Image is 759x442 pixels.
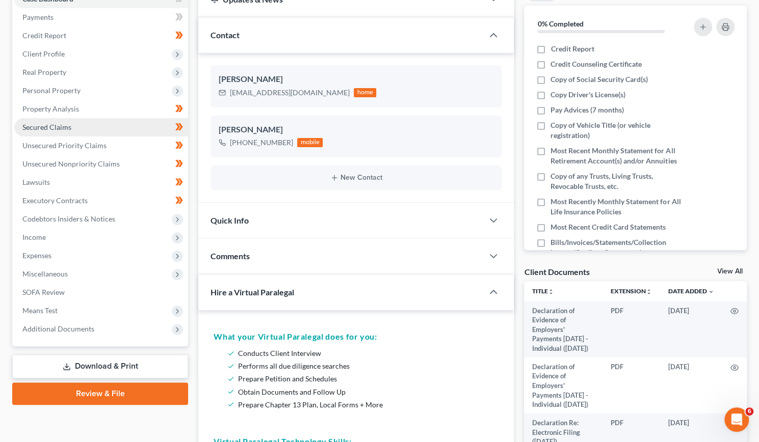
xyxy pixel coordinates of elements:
[211,287,294,297] span: Hire a Virtual Paralegal
[668,287,714,295] a: Date Added expand_more
[708,289,714,295] i: expand_more
[22,196,88,205] span: Executory Contracts
[660,357,722,413] td: [DATE]
[219,124,493,136] div: [PERSON_NAME]
[745,407,753,416] span: 6
[22,214,115,223] span: Codebtors Insiders & Notices
[22,49,65,58] span: Client Profile
[22,13,54,21] span: Payments
[524,301,603,357] td: Declaration of Evidence of Employers' Payments [DATE] - Individual ([DATE])
[22,104,79,113] span: Property Analysis
[297,138,323,147] div: mobile
[14,26,188,45] a: Credit Report
[548,289,554,295] i: unfold_more
[22,324,94,333] span: Additional Documents
[551,105,624,115] span: Pay Advices (7 months)
[660,301,722,357] td: [DATE]
[14,8,188,26] a: Payments
[238,360,494,372] li: Performs all due diligence searches
[22,178,50,186] span: Lawsuits
[14,191,188,210] a: Executory Contracts
[214,330,499,343] h5: What your Virtual Paralegal does for you:
[238,385,494,398] li: Obtain Documents and Follow Up
[717,268,743,275] a: View All
[22,233,46,241] span: Income
[238,347,494,360] li: Conducts Client Interview
[532,287,554,295] a: Titleunfold_more
[646,289,652,295] i: unfold_more
[12,354,188,378] a: Download & Print
[724,407,749,432] iframe: Intercom live chat
[22,68,66,76] span: Real Property
[551,44,594,54] span: Credit Report
[14,136,188,155] a: Unsecured Priority Claims
[211,215,249,225] span: Quick Info
[238,398,494,411] li: Prepare Chapter 13 Plan, Local Forms + More
[14,118,188,136] a: Secured Claims
[14,100,188,118] a: Property Analysis
[238,372,494,385] li: Prepare Petition and Schedules
[14,155,188,173] a: Unsecured Nonpriority Claims
[211,30,240,40] span: Contact
[211,251,250,261] span: Comments
[12,382,188,405] a: Review & File
[219,73,493,86] div: [PERSON_NAME]
[230,88,350,98] div: [EMAIL_ADDRESS][DOMAIN_NAME]
[537,19,583,28] strong: 0% Completed
[354,88,376,97] div: home
[22,269,68,278] span: Miscellaneous
[524,357,603,413] td: Declaration of Evidence of Employers' Payments [DATE] - Individual ([DATE])
[14,173,188,191] a: Lawsuits
[230,137,293,148] div: [PHONE_NUMBER]
[603,301,660,357] td: PDF
[551,146,682,166] span: Most Recent Monthly Statement for All Retirement Account(s) and/or Annuities
[551,74,648,85] span: Copy of Social Security Card(s)
[551,237,682,258] span: Bills/Invoices/Statements/Collection Letters/Creditor Correspondence
[22,86,81,95] span: Personal Property
[551,171,682,191] span: Copy of any Trusts, Living Trusts, Revocable Trusts, etc.
[22,123,71,131] span: Secured Claims
[219,174,493,182] button: New Contact
[551,197,682,217] span: Most Recently Monthly Statement for All Life Insurance Policies
[22,159,120,168] span: Unsecured Nonpriority Claims
[22,288,65,296] span: SOFA Review
[551,59,642,69] span: Credit Counseling Certificate
[551,120,682,141] span: Copy of Vehicle Title (or vehicle registration)
[551,90,625,100] span: Copy Driver's License(s)
[22,306,58,315] span: Means Test
[611,287,652,295] a: Extensionunfold_more
[551,222,666,232] span: Most Recent Credit Card Statements
[524,266,589,277] div: Client Documents
[603,357,660,413] td: PDF
[22,31,66,40] span: Credit Report
[22,251,51,260] span: Expenses
[14,283,188,301] a: SOFA Review
[22,141,107,150] span: Unsecured Priority Claims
